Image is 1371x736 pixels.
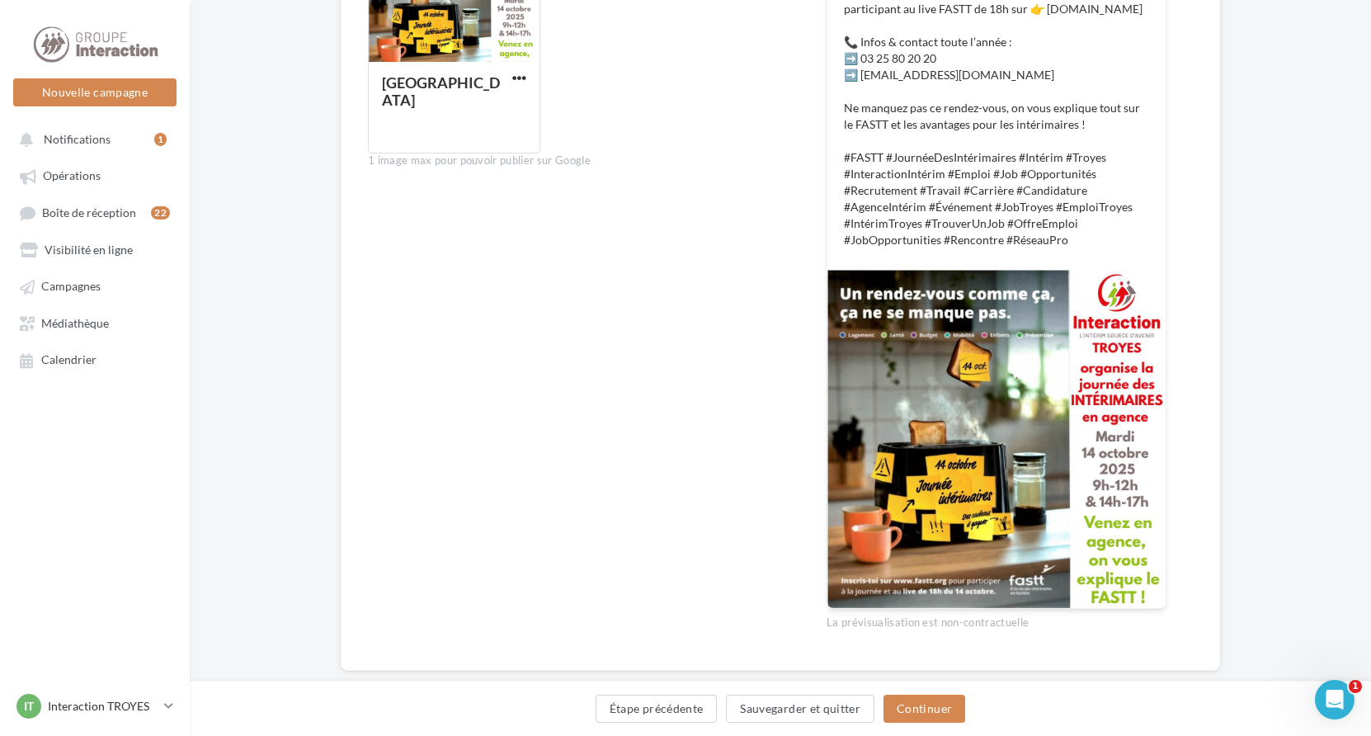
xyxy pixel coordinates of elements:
span: Opérations [43,169,101,183]
a: Calendrier [10,344,180,374]
span: Médiathèque [41,316,109,330]
span: 1 [1349,680,1362,693]
div: 1 image max pour pouvoir publier sur Google [368,153,800,168]
a: Boîte de réception22 [10,197,180,228]
button: Notifications 1 [10,124,173,153]
p: Interaction TROYES [48,698,158,715]
button: Nouvelle campagne [13,78,177,106]
span: Visibilité en ligne [45,243,133,257]
a: IT Interaction TROYES [13,691,177,722]
a: Médiathèque [10,308,180,337]
button: Sauvegarder et quitter [726,695,874,723]
div: [GEOGRAPHIC_DATA] [382,73,500,109]
div: 1 [154,133,167,146]
span: Notifications [44,132,111,146]
div: La prévisualisation est non-contractuelle [827,609,1166,630]
iframe: Intercom live chat [1315,680,1355,719]
span: IT [24,698,34,715]
button: Continuer [883,695,965,723]
span: Calendrier [41,353,97,367]
a: Campagnes [10,271,180,300]
a: Visibilité en ligne [10,234,180,264]
span: Boîte de réception [42,205,136,219]
span: Campagnes [41,280,101,294]
button: Étape précédente [596,695,718,723]
div: 22 [151,206,170,219]
a: Opérations [10,160,180,190]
